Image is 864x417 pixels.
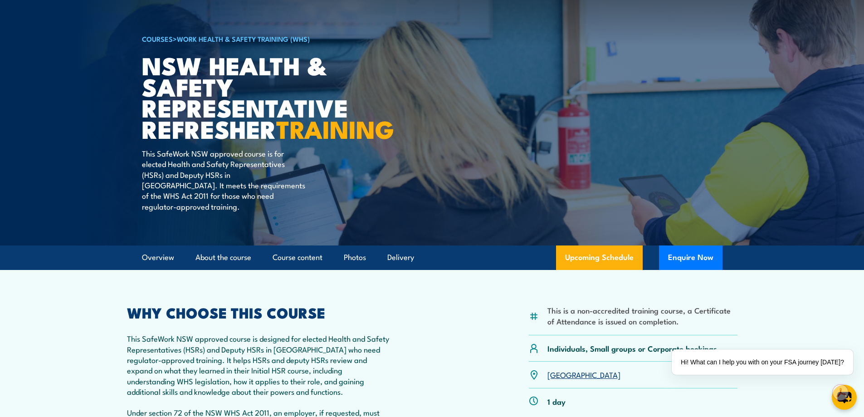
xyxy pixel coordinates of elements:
[142,148,308,211] p: This SafeWork NSW approved course is for elected Health and Safety Representatives (HSRs) and Dep...
[547,305,737,326] li: This is a non-accredited training course, a Certificate of Attendance is issued on completion.
[127,333,392,397] p: This SafeWork NSW approved course is designed for elected Health and Safety Representatives (HSRs...
[547,396,566,407] p: 1 day
[659,245,722,270] button: Enquire Now
[195,245,251,270] a: About the course
[142,54,366,139] h1: NSW Health & Safety Representative Refresher
[177,34,310,44] a: Work Health & Safety Training (WHS)
[142,33,366,44] h6: >
[142,245,174,270] a: Overview
[387,245,414,270] a: Delivery
[547,369,620,380] a: [GEOGRAPHIC_DATA]
[672,349,853,375] div: Hi! What can I help you with on your FSA journey [DATE]?
[127,306,392,319] h2: WHY CHOOSE THIS COURSE
[547,343,717,353] p: Individuals, Small groups or Corporate bookings
[556,245,643,270] a: Upcoming Schedule
[276,109,394,147] strong: TRAINING
[344,245,366,270] a: Photos
[273,245,322,270] a: Course content
[832,385,857,410] button: chat-button
[142,34,173,44] a: COURSES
